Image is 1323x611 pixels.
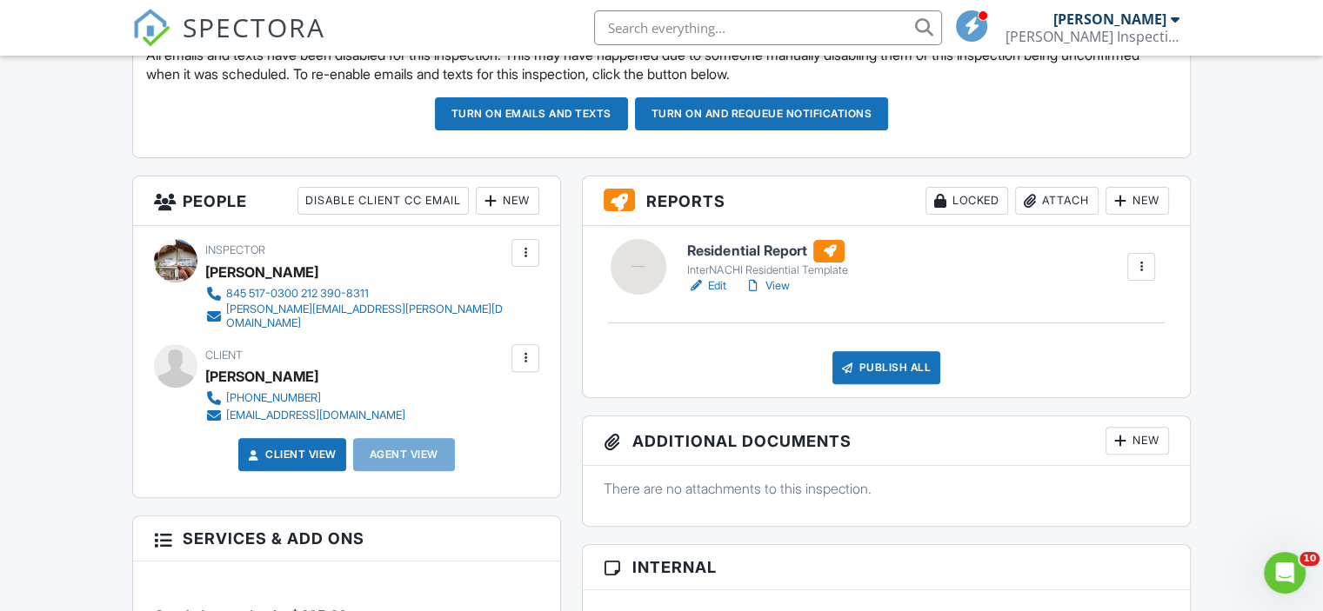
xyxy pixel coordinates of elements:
[205,285,507,302] a: 845 517-0300 212 390-8311
[1006,28,1179,45] div: Lenny Rose Inspections LLC
[297,187,469,215] div: Disable Client CC Email
[226,408,405,422] div: [EMAIL_ADDRESS][DOMAIN_NAME]
[925,187,1008,215] div: Locked
[604,479,1169,498] p: There are no attachments to this inspection.
[205,363,318,389] div: [PERSON_NAME]
[226,287,369,301] div: 845 517-0300 212 390-8311
[205,259,318,285] div: [PERSON_NAME]
[146,45,1177,84] p: All emails and texts have been disabled for this inspection. This may have happened due to someon...
[1300,552,1320,566] span: 10
[1106,427,1169,455] div: New
[635,97,889,130] button: Turn on and Requeue Notifications
[687,240,847,278] a: Residential Report InterNACHI Residential Template
[435,97,628,130] button: Turn on emails and texts
[583,416,1190,466] h3: Additional Documents
[205,407,405,424] a: [EMAIL_ADDRESS][DOMAIN_NAME]
[205,389,405,407] a: [PHONE_NUMBER]
[583,545,1190,590] h3: Internal
[133,176,560,226] h3: People
[687,277,726,295] a: Edit
[183,9,325,45] span: SPECTORA
[132,9,170,47] img: The Best Home Inspection Software - Spectora
[226,391,321,405] div: [PHONE_NUMBER]
[132,23,325,60] a: SPECTORA
[205,349,243,362] span: Client
[205,243,265,256] span: Inspector
[205,302,507,330] a: [PERSON_NAME][EMAIL_ADDRESS][PERSON_NAME][DOMAIN_NAME]
[476,187,539,215] div: New
[832,351,941,384] div: Publish All
[687,240,847,262] h6: Residential Report
[133,516,560,561] h3: Services & Add ons
[687,263,847,277] div: InterNACHI Residential Template
[1264,552,1306,594] iframe: Intercom live chat
[744,277,789,295] a: View
[1053,10,1166,28] div: [PERSON_NAME]
[1015,187,1099,215] div: Attach
[244,446,337,463] a: Client View
[594,10,942,45] input: Search everything...
[1106,187,1169,215] div: New
[583,176,1190,226] h3: Reports
[226,302,507,330] div: [PERSON_NAME][EMAIL_ADDRESS][PERSON_NAME][DOMAIN_NAME]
